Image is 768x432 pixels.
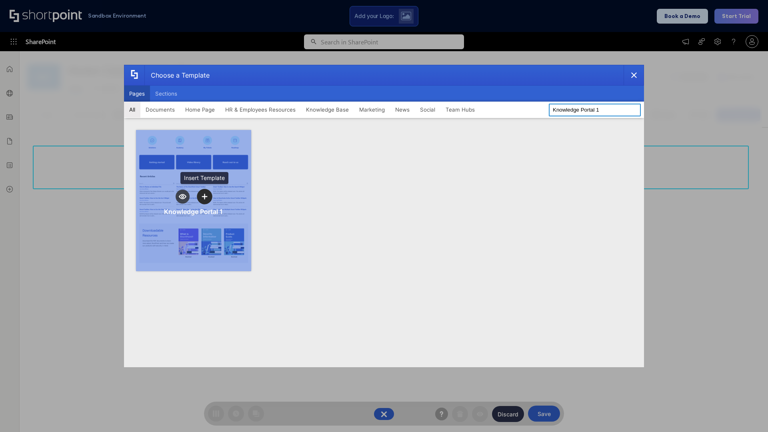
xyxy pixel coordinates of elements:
[124,86,150,102] button: Pages
[440,102,480,118] button: Team Hubs
[164,208,223,216] div: Knowledge Portal 1
[220,102,301,118] button: HR & Employees Resources
[354,102,390,118] button: Marketing
[150,86,182,102] button: Sections
[728,394,768,432] iframe: Chat Widget
[180,102,220,118] button: Home Page
[390,102,415,118] button: News
[415,102,440,118] button: Social
[144,65,210,85] div: Choose a Template
[124,65,644,367] div: template selector
[140,102,180,118] button: Documents
[549,104,641,116] input: Search
[124,102,140,118] button: All
[301,102,354,118] button: Knowledge Base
